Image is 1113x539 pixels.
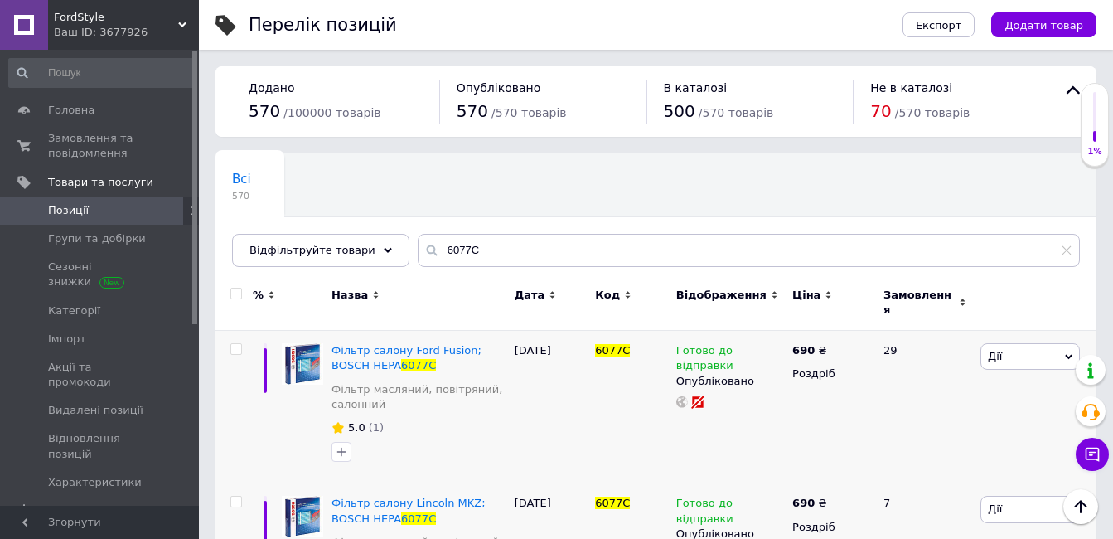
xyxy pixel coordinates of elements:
span: 5.0 [348,421,365,434]
span: Код [595,288,620,303]
span: / 570 товарів [491,106,566,119]
span: Готово до відправки [676,497,733,529]
span: 70 [870,101,891,121]
span: 570 [232,190,251,202]
div: Роздріб [792,520,869,535]
span: Відображення [676,288,767,303]
a: Фільтр масляний, повітряний, салонний [331,382,506,412]
div: 1% [1082,146,1108,158]
input: Пошук [8,58,196,88]
span: Групи та добірки [48,231,146,246]
span: Фільтр салону Lincoln MKZ; BOSCH HEPA [331,497,486,524]
span: Імпорт [48,332,86,347]
span: (1) [369,421,384,434]
span: Категорії [48,303,100,318]
span: 6077C [401,512,436,525]
img: Фильтр салону Ford Fusion; BOSCH HEPA 6077C [282,343,323,385]
div: Перелік позицій [249,17,397,34]
span: Додано [249,81,294,95]
a: Фільтр салону Ford Fusion; BOSCH HEPA6077C [331,344,481,371]
span: Додати товар [1004,19,1083,32]
span: 570 [457,101,488,121]
span: Дата [515,288,545,303]
span: Всі [232,172,251,187]
span: / 100000 товарів [283,106,380,119]
button: Чат з покупцем [1076,438,1109,471]
span: Ціна [792,288,820,303]
span: Експорт [916,19,962,32]
span: 6077C [401,359,436,371]
span: В каталозі [664,81,728,95]
span: Замовлення та повідомлення [48,131,153,161]
span: Сезонні знижки [48,260,153,289]
span: Характеристики [48,475,142,490]
span: Відфільтруйте товари [249,244,375,256]
button: Експорт [902,12,975,37]
span: Відновлення позицій [48,431,153,461]
span: / 570 товарів [699,106,773,119]
span: Назва [331,288,368,303]
button: Додати товар [991,12,1096,37]
button: Наверх [1063,489,1098,524]
div: [DATE] [511,331,592,483]
span: Акції та промокоди [48,360,153,390]
span: Готово до відправки [676,344,733,376]
div: ₴ [792,343,826,358]
div: 29 [873,331,976,483]
span: FordStyle [54,10,178,25]
a: Фільтр салону Lincoln MKZ; BOSCH HEPA6077C [331,497,486,524]
span: Позиції [48,203,89,218]
span: Не в каталозі [870,81,952,95]
span: Дії [988,350,1002,362]
span: Головна [48,103,94,118]
span: 6077C [595,497,630,509]
span: Фільтр салону Ford Fusion; BOSCH HEPA [331,344,481,371]
div: Роздріб [792,367,869,381]
span: % [253,288,264,303]
div: ₴ [792,496,826,511]
span: Видалені позиції [48,403,143,418]
span: Товари та послуги [48,175,153,190]
img: Фильтр салону Lincoln MKZ; BOSCH HEPA 6077C [282,496,323,537]
span: Замовлення [883,288,955,318]
span: 570 [249,101,280,121]
span: / 570 товарів [895,106,970,119]
span: [DEMOGRAPHIC_DATA] [48,503,171,518]
div: Опубліковано [676,374,784,389]
span: 500 [664,101,695,121]
input: Пошук по назві позиції, артикулу і пошуковим запитам [418,234,1080,267]
b: 690 [792,497,815,509]
div: Ваш ID: 3677926 [54,25,199,40]
span: 6077C [595,344,630,357]
span: Опубліковано [457,81,541,95]
b: 690 [792,344,815,357]
span: Дії [988,503,1002,515]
